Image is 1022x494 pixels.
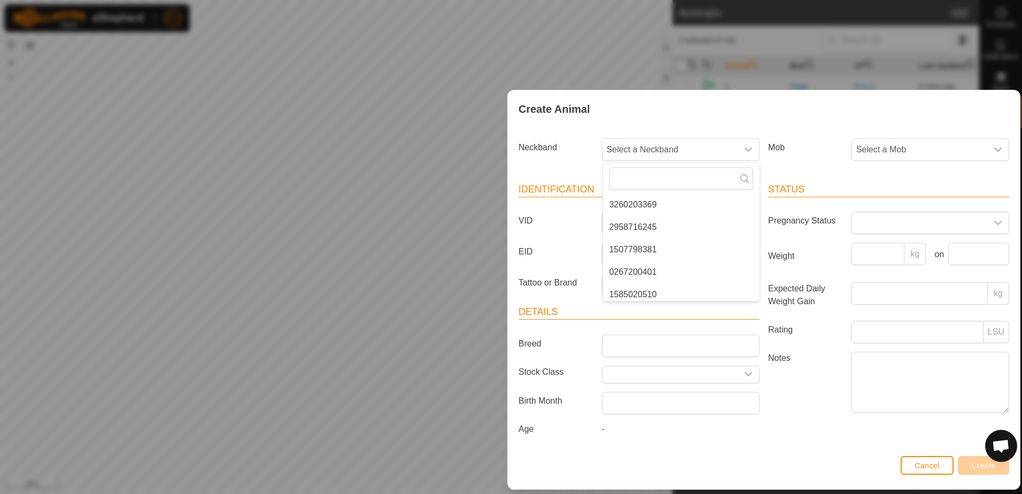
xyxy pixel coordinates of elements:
[901,456,954,475] button: Cancel
[852,139,987,160] span: Select a Mob
[738,139,759,160] div: dropdown trigger
[514,274,598,292] label: Tattoo or Brand
[514,212,598,230] label: VID
[764,321,847,339] label: Rating
[518,305,760,320] header: Details
[985,430,1017,462] div: Open chat
[958,456,1009,475] button: Create
[518,101,590,117] span: Create Animal
[915,461,940,470] span: Cancel
[603,239,760,260] li: 1507798381
[764,352,847,412] label: Notes
[764,212,847,230] label: Pregnancy Status
[514,366,598,379] label: Stock Class
[603,217,760,238] li: 2958716245
[984,321,1009,343] p-inputgroup-addon: LSU
[514,423,598,436] label: Age
[609,288,657,301] span: 1585020510
[987,139,1009,160] div: dropdown trigger
[514,335,598,353] label: Breed
[518,182,760,197] header: Identification
[602,139,738,160] span: Select a Neckband
[738,366,759,383] div: dropdown trigger
[602,424,605,434] span: -
[514,243,598,261] label: EID
[930,248,944,261] label: on
[764,138,847,157] label: Mob
[603,284,760,305] li: 1585020510
[603,261,760,283] li: 0267200401
[764,243,847,269] label: Weight
[904,243,926,265] p-inputgroup-addon: kg
[603,194,760,215] li: 3260203369
[988,282,1009,305] p-inputgroup-addon: kg
[987,212,1009,234] div: dropdown trigger
[514,138,598,157] label: Neckband
[609,221,657,234] span: 2958716245
[609,243,657,256] span: 1507798381
[972,461,996,470] span: Create
[514,392,598,410] label: Birth Month
[609,198,657,211] span: 3260203369
[609,266,657,279] span: 0267200401
[764,282,847,308] label: Expected Daily Weight Gain
[768,182,1009,197] header: Status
